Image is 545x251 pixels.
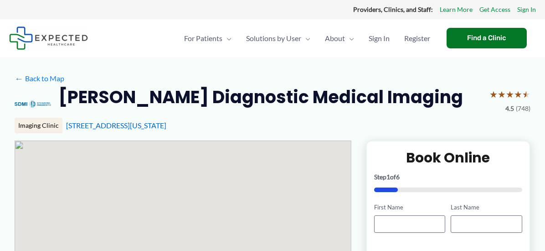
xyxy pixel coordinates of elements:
[58,86,463,108] h2: [PERSON_NAME] Diagnostic Medical Imaging
[369,22,390,54] span: Sign In
[517,4,536,16] a: Sign In
[15,72,64,85] a: ←Back to Map
[222,22,231,54] span: Menu Toggle
[15,118,62,133] div: Imaging Clinic
[489,86,498,103] span: ★
[374,203,446,212] label: First Name
[177,22,239,54] a: For PatientsMenu Toggle
[397,22,437,54] a: Register
[345,22,354,54] span: Menu Toggle
[451,203,522,212] label: Last Name
[396,173,400,181] span: 6
[361,22,397,54] a: Sign In
[498,86,506,103] span: ★
[374,149,522,167] h2: Book Online
[506,86,514,103] span: ★
[66,121,166,130] a: [STREET_ADDRESS][US_STATE]
[9,26,88,50] img: Expected Healthcare Logo - side, dark font, small
[516,103,530,115] span: (748)
[514,86,522,103] span: ★
[505,103,514,115] span: 4.5
[447,28,527,48] a: Find a Clinic
[318,22,361,54] a: AboutMenu Toggle
[184,22,222,54] span: For Patients
[374,174,522,180] p: Step of
[246,22,301,54] span: Solutions by User
[404,22,430,54] span: Register
[239,22,318,54] a: Solutions by UserMenu Toggle
[386,173,390,181] span: 1
[325,22,345,54] span: About
[301,22,310,54] span: Menu Toggle
[177,22,437,54] nav: Primary Site Navigation
[353,5,433,13] strong: Providers, Clinics, and Staff:
[479,4,510,16] a: Get Access
[440,4,473,16] a: Learn More
[15,74,23,83] span: ←
[522,86,530,103] span: ★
